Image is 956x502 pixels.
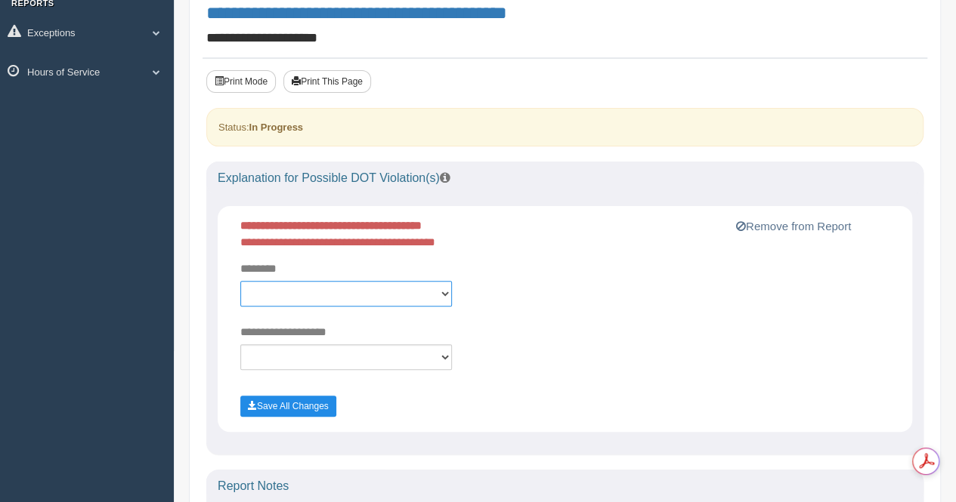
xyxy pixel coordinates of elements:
strong: In Progress [249,122,303,133]
button: Print This Page [283,70,371,93]
button: Save [240,396,336,417]
div: Explanation for Possible DOT Violation(s) [206,162,924,195]
button: Print Mode [206,70,276,93]
div: Status: [206,108,924,146]
button: Remove from Report [732,217,855,236]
